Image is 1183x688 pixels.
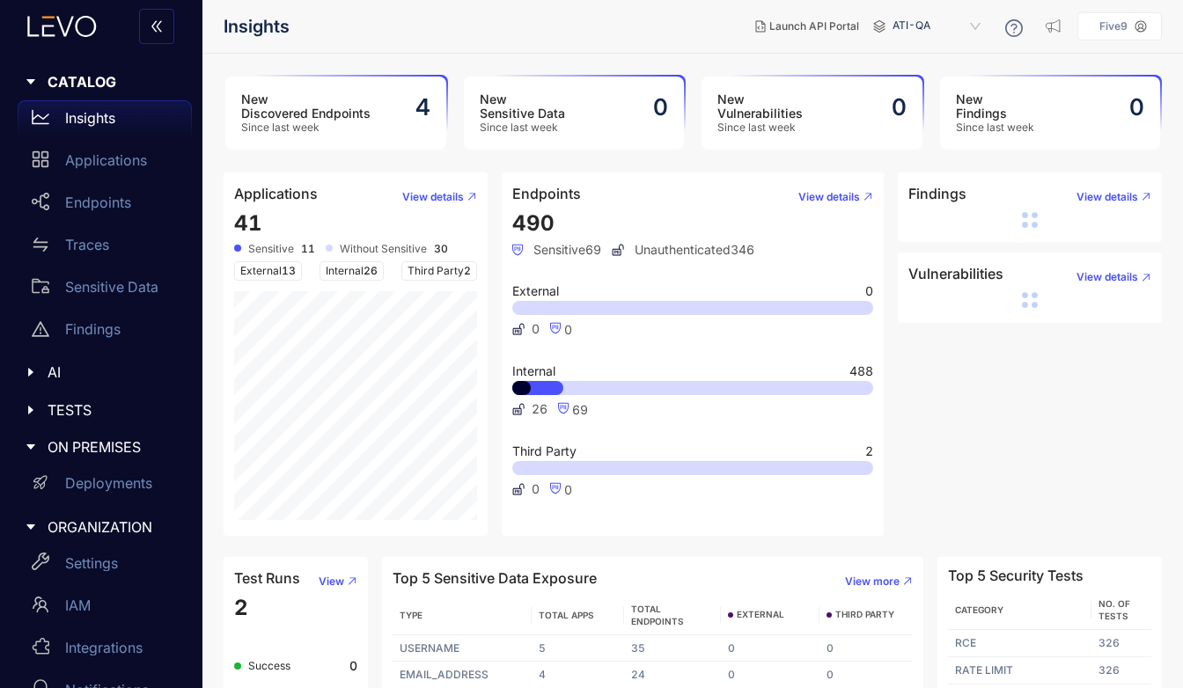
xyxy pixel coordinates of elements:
div: ON PREMISES [11,428,192,465]
span: Sensitive [248,243,294,255]
span: EXTERNAL [737,610,784,620]
span: Third Party [512,445,577,457]
span: Without Sensitive [340,243,427,255]
td: 0 [721,635,819,662]
a: Insights [18,100,192,143]
span: 2 [464,264,471,277]
span: External [234,261,302,281]
button: View details [784,183,873,211]
p: Applications [65,152,147,168]
a: Endpoints [18,185,192,227]
span: 26 [364,264,378,277]
b: 30 [434,243,448,255]
h2: 0 [892,94,907,121]
h2: 0 [1129,94,1144,121]
td: 326 [1091,630,1151,657]
p: Integrations [65,640,143,655]
h3: New Findings [956,92,1034,121]
a: Deployments [18,466,192,509]
h4: Endpoints [512,186,581,201]
h3: New Discovered Endpoints [241,92,371,121]
a: Applications [18,143,192,185]
span: Since last week [480,121,565,134]
span: caret-right [25,76,37,88]
p: Traces [65,237,109,253]
span: View details [402,191,464,203]
p: Findings [65,321,121,337]
span: 0 [532,482,540,496]
a: IAM [18,588,192,630]
span: AI [48,364,178,380]
a: Traces [18,227,192,269]
span: ATI-QA [893,12,984,40]
span: 488 [849,365,873,377]
span: 69 [572,402,588,417]
h2: 0 [653,94,668,121]
span: TOTAL ENDPOINTS [631,604,684,626]
td: 35 [624,635,721,662]
span: team [32,596,49,613]
h4: Vulnerabilities [908,266,1003,282]
p: Insights [65,110,115,126]
b: 11 [301,243,315,255]
p: Five9 [1099,20,1128,33]
button: Launch API Portal [741,12,873,40]
span: Since last week [241,121,371,134]
div: TESTS [11,392,192,428]
span: warning [32,320,49,338]
p: IAM [65,597,91,613]
span: Insights [224,17,290,37]
span: Success [248,659,290,672]
span: 13 [282,264,296,277]
span: swap [32,236,49,253]
span: ON PREMISES [48,439,178,455]
h3: New Sensitive Data [480,92,565,121]
div: AI [11,354,192,391]
span: View more [845,575,900,588]
span: View [319,575,344,588]
button: View [305,567,357,596]
span: Category [955,604,1003,615]
h4: Top 5 Sensitive Data Exposure [393,570,597,586]
button: View details [1062,183,1151,211]
a: Integrations [18,630,192,672]
span: 0 [564,482,572,497]
span: View details [1076,271,1138,283]
a: Settings [18,545,192,588]
h3: New Vulnerabilities [717,92,803,121]
a: Findings [18,311,192,354]
span: 26 [532,402,547,416]
button: double-left [139,9,174,44]
span: 41 [234,210,262,236]
span: 2 [865,445,873,457]
p: Endpoints [65,194,131,210]
button: View details [1062,263,1151,291]
span: double-left [150,19,164,35]
td: RATE LIMIT [948,657,1091,684]
span: caret-right [25,404,37,416]
td: RCE [948,630,1091,657]
span: View details [1076,191,1138,203]
div: CATALOG [11,63,192,100]
span: 490 [512,210,555,236]
div: ORGANIZATION [11,509,192,545]
td: 5 [532,635,624,662]
a: Sensitive Data [18,269,192,311]
td: 326 [1091,657,1151,684]
span: caret-right [25,366,37,378]
h2: 4 [415,94,430,121]
span: 0 [564,322,572,337]
span: THIRD PARTY [835,610,894,620]
span: Internal [320,261,384,281]
p: Deployments [65,475,152,491]
span: View details [798,191,860,203]
span: Since last week [717,121,803,134]
button: View details [388,183,477,211]
span: Third Party [401,261,477,281]
span: TYPE [400,610,422,620]
span: External [512,285,559,297]
td: 0 [819,635,914,662]
button: View more [831,567,913,596]
span: caret-right [25,521,37,533]
span: Internal [512,365,555,377]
